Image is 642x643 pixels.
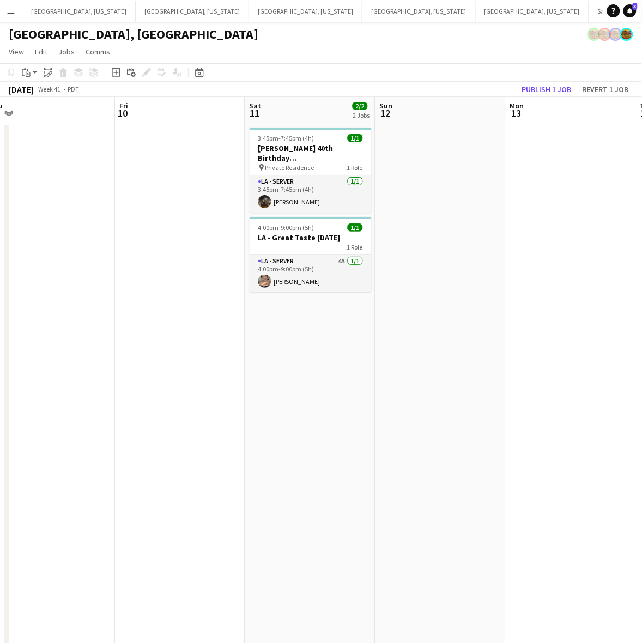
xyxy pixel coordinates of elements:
[68,85,79,93] div: PDT
[136,1,249,22] button: [GEOGRAPHIC_DATA], [US_STATE]
[35,47,47,57] span: Edit
[476,1,589,22] button: [GEOGRAPHIC_DATA], [US_STATE]
[249,1,362,22] button: [GEOGRAPHIC_DATA], [US_STATE]
[22,1,136,22] button: [GEOGRAPHIC_DATA], [US_STATE]
[36,85,63,93] span: Week 41
[362,1,476,22] button: [GEOGRAPHIC_DATA], [US_STATE]
[518,82,576,96] button: Publish 1 job
[578,82,633,96] button: Revert 1 job
[31,45,52,59] a: Edit
[588,28,601,41] app-user-avatar: Rollin Hero
[9,26,258,43] h1: [GEOGRAPHIC_DATA], [GEOGRAPHIC_DATA]
[633,3,638,10] span: 3
[620,28,633,41] app-user-avatar: Rollin Hero
[54,45,79,59] a: Jobs
[609,28,622,41] app-user-avatar: Rollin Hero
[598,28,611,41] app-user-avatar: Rollin Hero
[623,4,637,17] a: 3
[81,45,114,59] a: Comms
[58,47,75,57] span: Jobs
[4,45,28,59] a: View
[86,47,110,57] span: Comms
[9,84,34,95] div: [DATE]
[9,47,24,57] span: View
